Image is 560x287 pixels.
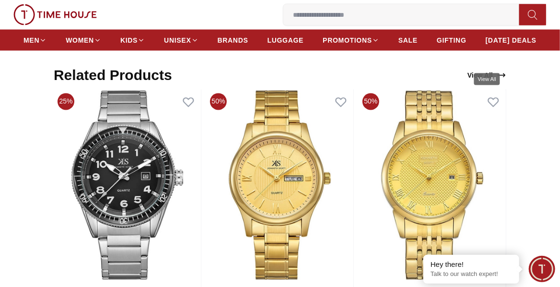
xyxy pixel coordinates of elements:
a: View All [466,69,508,82]
a: UNISEX [164,32,198,49]
span: [DATE] DEALS [486,35,537,45]
span: UNISEX [164,35,191,45]
span: 50% [362,93,379,110]
p: Talk to our watch expert! [431,270,512,278]
a: LUGGAGE [268,32,304,49]
h2: Related Products [54,67,172,84]
span: KIDS [120,35,138,45]
div: Chat Widget [529,256,555,282]
div: View All [474,73,500,85]
span: MEN [23,35,39,45]
a: KIDS [120,32,145,49]
img: Kenneth Scott Men's Champagne Dial Analog Watch - K23029-GBGC [206,90,353,281]
a: [DATE] DEALS [486,32,537,49]
span: 50% [210,93,227,110]
a: SALE [398,32,418,49]
span: SALE [398,35,418,45]
span: PROMOTIONS [323,35,372,45]
img: Kenneth Scott Men's Black Dial Analog Watch - K23028-SBSB [54,90,201,281]
span: LUGGAGE [268,35,304,45]
a: BRANDS [218,32,248,49]
img: Kenneth Scott Men's Champagne Dial Analog Watch - K23030-GBGC [359,90,506,281]
span: GIFTING [437,35,467,45]
a: GIFTING [437,32,467,49]
span: WOMEN [66,35,94,45]
a: WOMEN [66,32,101,49]
a: MEN [23,32,47,49]
a: PROMOTIONS [323,32,379,49]
img: ... [13,4,97,25]
span: BRANDS [218,35,248,45]
span: 25% [58,93,74,110]
div: Hey there! [431,260,512,269]
div: View All [467,70,506,80]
